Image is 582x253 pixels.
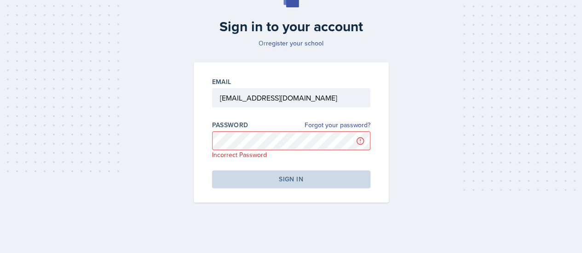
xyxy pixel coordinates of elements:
[212,170,370,188] button: Sign in
[279,174,303,184] div: Sign in
[212,150,370,159] p: Incorrect Password
[305,120,370,130] a: Forgot your password?
[212,77,231,86] label: Email
[212,88,370,107] input: Email
[266,39,323,48] a: register your school
[188,18,394,35] h2: Sign in to your account
[212,120,248,129] label: Password
[188,39,394,48] p: Or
